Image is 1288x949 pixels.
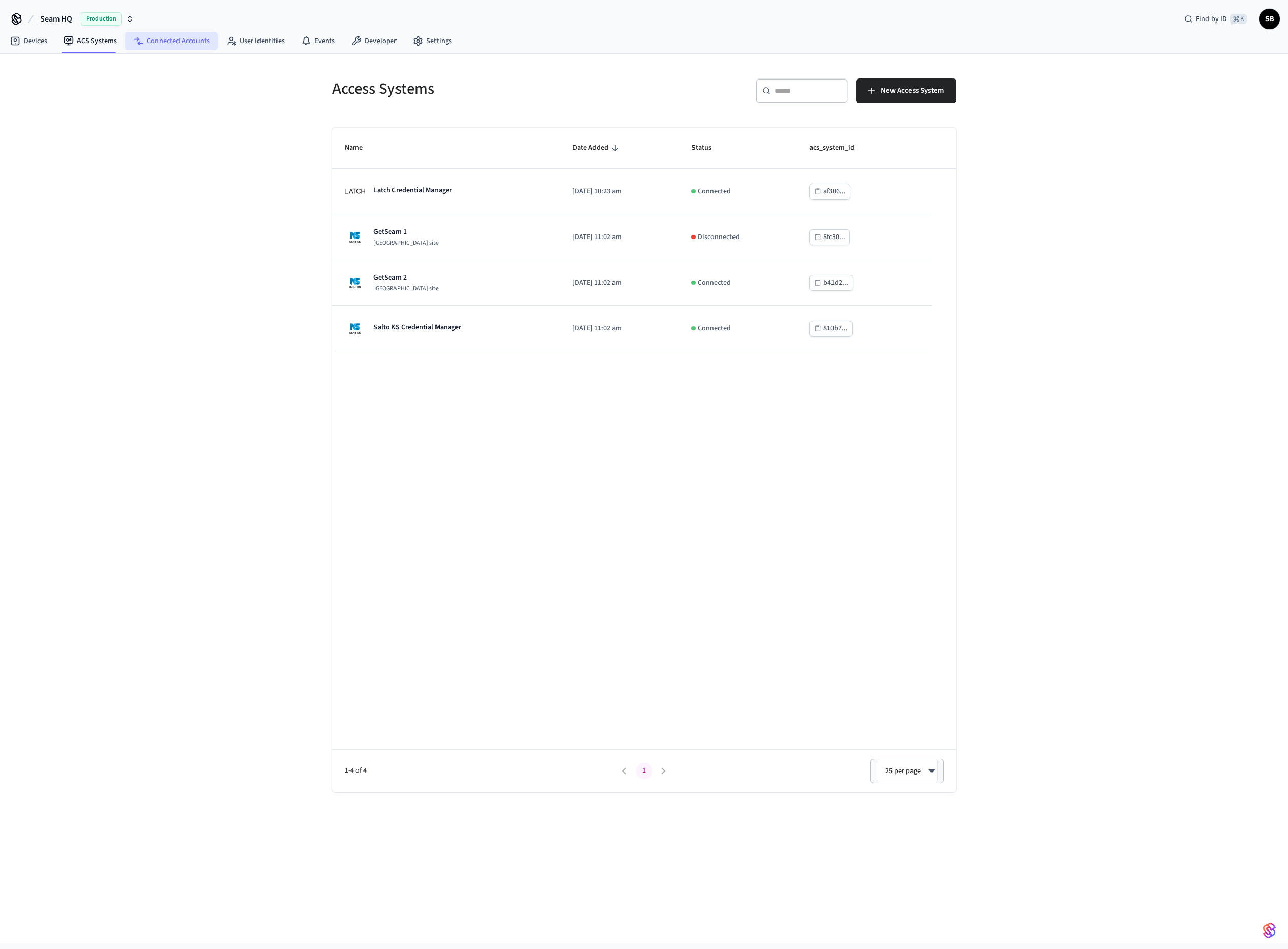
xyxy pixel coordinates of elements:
[2,32,55,50] a: Devices
[332,128,956,351] table: sticky table
[809,184,850,200] button: af306...
[373,227,439,237] p: GetSeam 1
[877,759,938,783] div: 25 per page
[293,32,343,50] a: Events
[373,185,452,195] p: Latch Credential Manager
[81,12,122,26] span: Production
[1260,10,1279,28] span: SB
[345,765,615,776] span: 1-4 of 4
[373,322,461,332] p: Salto KS Credential Manager
[809,275,853,291] button: b41d2...
[809,321,853,337] button: 810b7...
[405,32,460,50] a: Settings
[881,84,944,97] span: New Access System
[345,272,365,293] img: Salto KS site Logo
[345,318,365,339] img: Salto KS site Logo
[691,140,725,156] span: Status
[572,232,667,243] p: [DATE] 11:02 am
[572,140,622,156] span: Date Added
[1230,14,1247,24] span: ⌘ K
[345,227,365,247] img: Salto KS site Logo
[40,13,72,25] span: Seam HQ
[1263,922,1276,939] img: SeamLogoGradient.69752ec5.svg
[345,140,376,156] span: Name
[809,140,868,156] span: acs_system_id
[615,763,673,779] nav: pagination navigation
[1176,10,1255,28] div: Find by ID⌘ K
[698,186,731,197] p: Connected
[809,229,850,245] button: 8fc30...
[572,186,667,197] p: [DATE] 10:23 am
[218,32,293,50] a: User Identities
[823,276,848,289] div: b41d2...
[345,181,365,202] img: Latch Building Logo
[373,285,439,293] p: [GEOGRAPHIC_DATA] site
[698,232,740,243] p: Disconnected
[698,278,731,288] p: Connected
[55,32,125,50] a: ACS Systems
[823,322,848,335] div: 810b7...
[373,272,439,283] p: GetSeam 2
[856,78,956,103] button: New Access System
[1259,9,1280,29] button: SB
[343,32,405,50] a: Developer
[373,239,439,247] p: [GEOGRAPHIC_DATA] site
[332,78,638,100] h5: Access Systems
[698,323,731,334] p: Connected
[125,32,218,50] a: Connected Accounts
[572,323,667,334] p: [DATE] 11:02 am
[572,278,667,288] p: [DATE] 11:02 am
[1196,14,1227,24] span: Find by ID
[823,185,846,198] div: af306...
[823,231,845,244] div: 8fc30...
[636,763,652,779] button: page 1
